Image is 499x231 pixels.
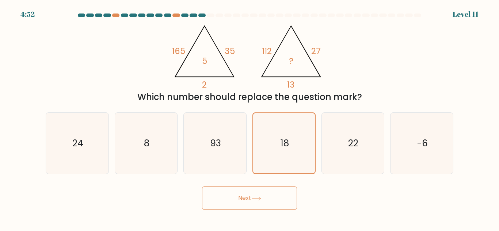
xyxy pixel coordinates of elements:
[280,137,289,150] text: 18
[210,137,221,150] text: 93
[20,9,35,20] div: 4:52
[202,186,297,210] button: Next
[225,45,235,57] tspan: 35
[172,45,185,57] tspan: 165
[202,79,207,91] tspan: 2
[202,55,207,67] tspan: 5
[348,137,359,150] text: 22
[72,137,83,150] text: 24
[289,55,293,67] tspan: ?
[287,79,295,91] tspan: 13
[50,91,449,104] div: Which number should replace the question mark?
[144,137,149,150] text: 8
[453,9,479,20] div: Level 11
[417,137,428,150] text: -6
[262,45,272,57] tspan: 112
[311,45,321,57] tspan: 27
